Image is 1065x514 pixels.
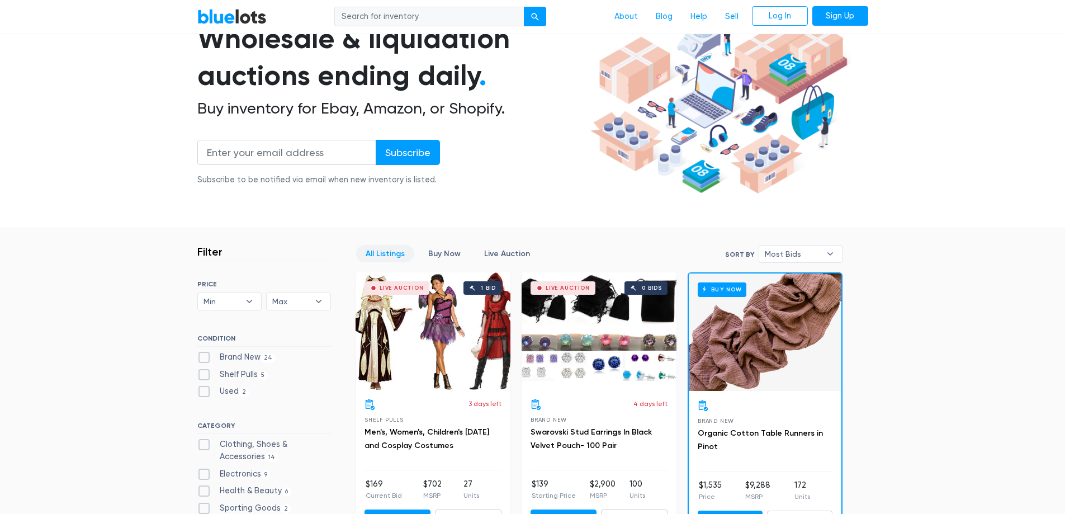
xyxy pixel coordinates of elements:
span: 6 [282,487,292,496]
span: Max [272,293,309,310]
li: $169 [366,478,402,501]
div: Live Auction [380,285,424,291]
p: Current Bid [366,491,402,501]
label: Health & Beauty [197,485,292,497]
label: Brand New [197,351,276,364]
h1: Wholesale & liquidation auctions ending daily [197,20,586,95]
li: 172 [794,479,810,502]
span: Brand New [698,418,734,424]
a: Blog [647,6,681,27]
div: 0 bids [642,285,662,291]
a: Help [681,6,716,27]
span: . [479,59,486,92]
p: 3 days left [468,399,501,409]
li: 27 [463,478,479,501]
a: About [605,6,647,27]
a: All Listings [356,245,414,262]
a: Live Auction 1 bid [356,272,510,390]
h6: PRICE [197,280,331,288]
div: Live Auction [546,285,590,291]
a: Buy Now [419,245,470,262]
li: $9,288 [745,479,770,502]
p: MSRP [745,492,770,502]
h6: CATEGORY [197,422,331,434]
span: Min [203,293,240,310]
span: 2 [239,388,250,397]
b: ▾ [307,293,330,310]
a: Sell [716,6,747,27]
li: $1,535 [699,479,722,502]
label: Electronics [197,468,271,480]
span: 5 [258,371,268,380]
a: BlueLots [197,8,267,25]
a: Sign Up [812,6,868,26]
a: Men's, Women's, Children's [DATE] and Cosplay Costumes [365,427,489,450]
label: Sort By [725,249,754,260]
h6: CONDITION [197,334,331,347]
a: Live Auction [475,245,539,262]
li: $2,900 [590,478,616,501]
label: Used [197,385,250,398]
li: 100 [629,478,645,501]
div: 1 bid [481,285,496,291]
h2: Buy inventory for Ebay, Amazon, or Shopify. [197,99,586,118]
span: Most Bids [765,246,821,262]
a: Organic Cotton Table Runners in Pinot [698,428,823,451]
span: 24 [261,353,276,362]
a: Log In [752,6,808,26]
input: Subscribe [376,140,440,165]
p: MSRP [423,491,442,501]
label: Clothing, Shoes & Accessories [197,438,331,463]
span: 14 [265,453,279,462]
div: Subscribe to be notified via email when new inventory is listed. [197,174,440,186]
span: Brand New [531,417,567,423]
p: Units [629,491,645,501]
input: Enter your email address [197,140,376,165]
p: Units [794,492,810,502]
p: MSRP [590,491,616,501]
h6: Buy Now [698,282,746,296]
h3: Filter [197,245,223,258]
li: $139 [532,478,576,501]
a: Buy Now [689,273,841,391]
p: Starting Price [532,491,576,501]
a: Swarovski Stud Earrings In Black Velvet Pouch- 100 Pair [531,427,652,450]
span: 2 [281,504,292,513]
a: Live Auction 0 bids [522,272,676,390]
span: Shelf Pulls [365,417,404,423]
input: Search for inventory [334,7,524,27]
li: $702 [423,478,442,501]
p: Price [699,492,722,502]
b: ▾ [238,293,261,310]
span: 9 [261,470,271,479]
label: Shelf Pulls [197,369,268,381]
p: Units [463,491,479,501]
p: 4 days left [633,399,668,409]
b: ▾ [818,246,842,262]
